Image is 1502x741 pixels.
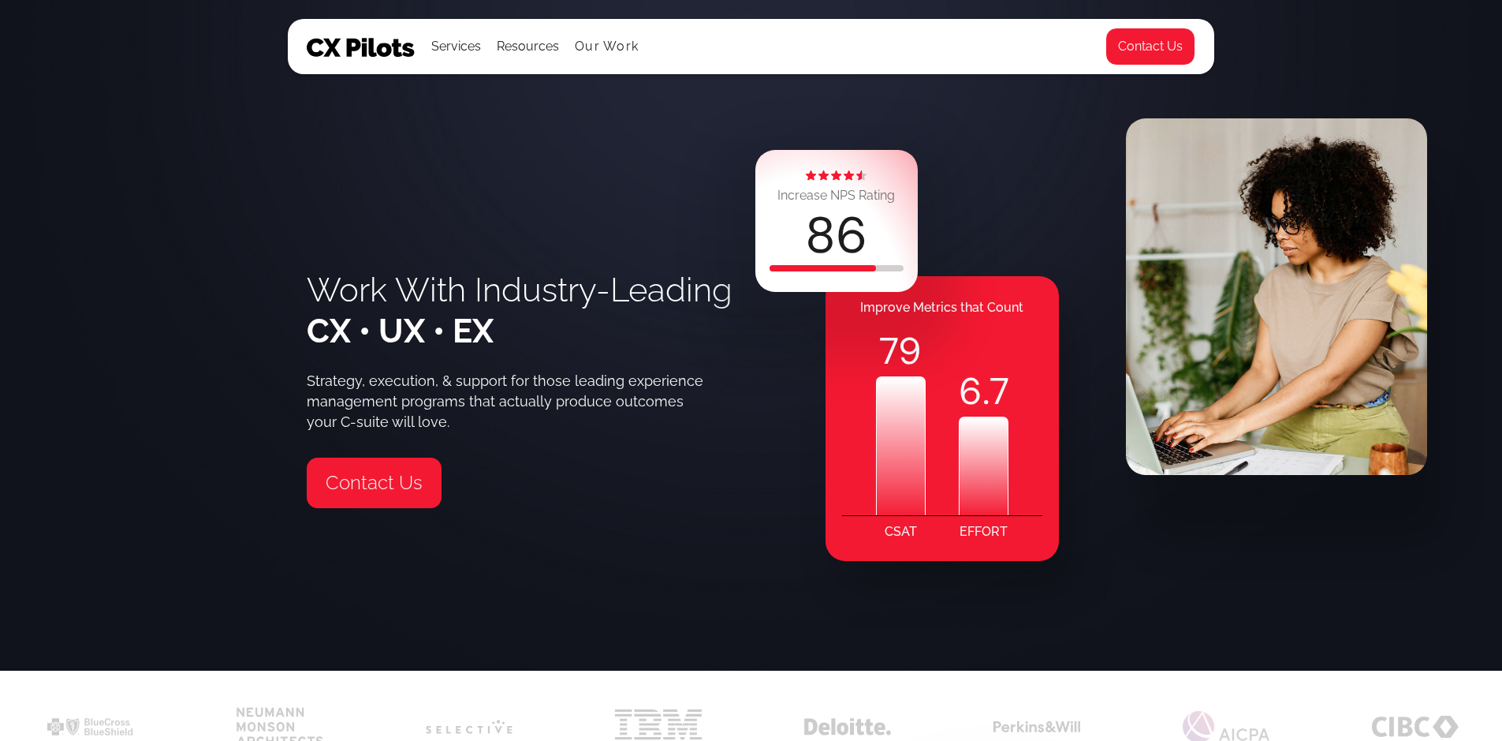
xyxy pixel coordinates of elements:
div: Strategy, execution, & support for those leading experience management programs that actually pro... [307,371,714,432]
div: 79 [876,326,926,376]
code: 7 [990,366,1009,417]
h1: Work With Industry-Leading [307,270,732,352]
a: Our Work [575,39,639,54]
img: Customer experience CX for banks CIBC logo [1372,715,1459,737]
div: Services [431,36,481,58]
div: Resources [497,36,559,58]
img: cx for deloitte [804,718,891,735]
div: Increase NPS Rating [777,185,895,207]
div: Resources [497,20,559,73]
div: Improve Metrics that Count [826,292,1059,324]
div: EFFORT [960,516,1008,548]
a: Contact Us [307,458,442,508]
span: CX • UX • EX [307,312,494,350]
a: Contact Us [1105,28,1195,65]
img: cx for selective insurance logo [426,720,512,734]
img: cx for bcbs [47,718,134,735]
code: 6 [959,366,982,417]
div: CSAT [885,516,917,548]
div: 86 [805,211,867,261]
div: Services [431,20,481,73]
div: . [959,366,1008,417]
img: perkins & will cx [993,720,1080,732]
